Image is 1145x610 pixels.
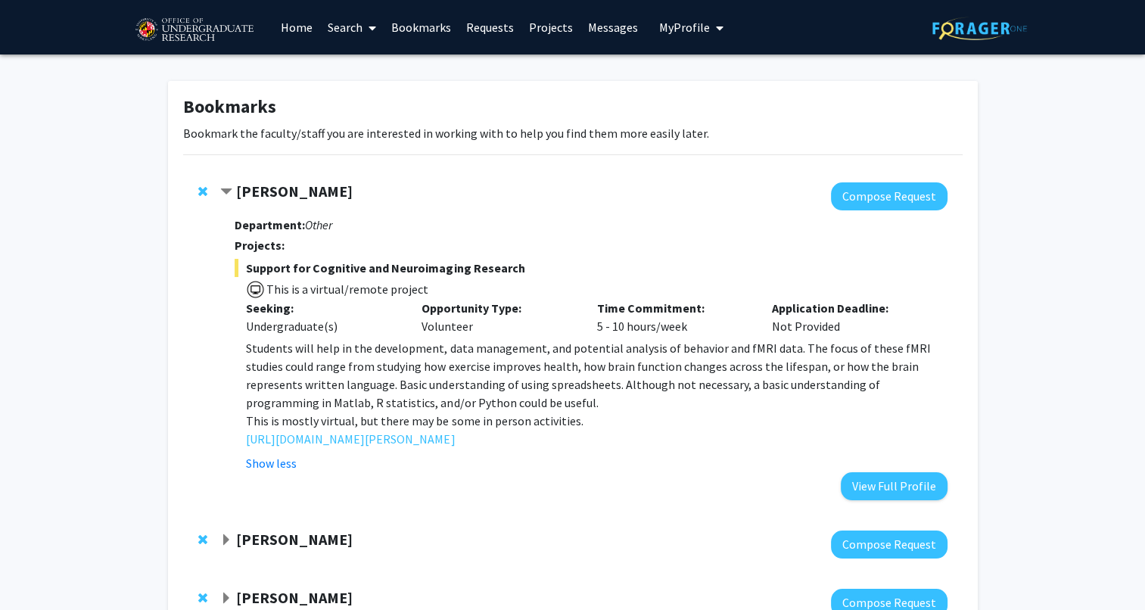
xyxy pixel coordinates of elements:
[422,299,574,317] p: Opportunity Type:
[831,182,947,210] button: Compose Request to Jeremy Purcell
[236,530,353,549] strong: [PERSON_NAME]
[235,238,285,253] strong: Projects:
[246,341,930,410] span: Students will help in the development, data management, and potential analysis of behavior and fM...
[246,430,455,448] a: [URL][DOMAIN_NAME][PERSON_NAME]
[235,259,947,277] span: Support for Cognitive and Neuroimaging Research
[772,299,925,317] p: Application Deadline:
[761,299,936,335] div: Not Provided
[198,185,207,198] span: Remove Jeremy Purcell from bookmarks
[320,1,384,54] a: Search
[410,299,586,335] div: Volunteer
[265,282,428,297] span: This is a virtual/remote project
[305,217,332,232] i: Other
[932,17,1027,40] img: ForagerOne Logo
[236,588,353,607] strong: [PERSON_NAME]
[521,1,580,54] a: Projects
[659,20,710,35] span: My Profile
[236,182,353,201] strong: [PERSON_NAME]
[273,1,320,54] a: Home
[384,1,459,54] a: Bookmarks
[585,299,761,335] div: 5 - 10 hours/week
[220,186,232,198] span: Contract Jeremy Purcell Bookmark
[841,472,947,500] button: View Full Profile
[246,299,399,317] p: Seeking:
[831,531,947,559] button: Compose Request to Yasmeen Faroqi-Shah
[198,592,207,604] span: Remove Amy Billing from bookmarks
[596,299,749,317] p: Time Commitment:
[220,593,232,605] span: Expand Amy Billing Bookmark
[459,1,521,54] a: Requests
[198,534,207,546] span: Remove Yasmeen Faroqi-Shah from bookmarks
[220,534,232,546] span: Expand Yasmeen Faroqi-Shah Bookmark
[580,1,646,54] a: Messages
[235,217,305,232] strong: Department:
[183,124,963,142] p: Bookmark the faculty/staff you are interested in working with to help you find them more easily l...
[130,11,258,49] img: University of Maryland Logo
[183,96,963,118] h1: Bookmarks
[246,412,947,430] p: This is mostly virtual, but there may be some in person activities.
[246,454,297,472] button: Show less
[246,317,399,335] div: Undergraduate(s)
[11,542,64,599] iframe: Chat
